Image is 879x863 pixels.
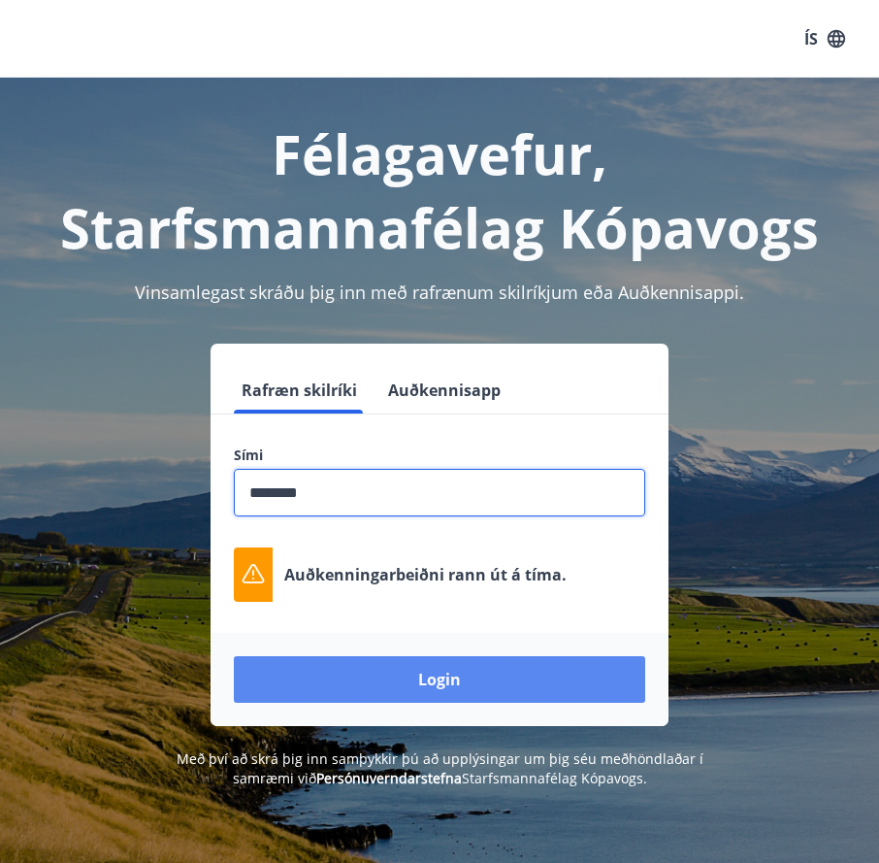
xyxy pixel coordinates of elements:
[316,769,462,787] a: Persónuverndarstefna
[380,367,508,414] button: Auðkennisapp
[234,446,645,465] label: Sími
[234,656,645,703] button: Login
[284,564,567,585] p: Auðkenningarbeiðni rann út á tíma.
[23,116,856,264] h1: Félagavefur, Starfsmannafélag Kópavogs
[135,281,744,304] span: Vinsamlegast skráðu þig inn með rafrænum skilríkjum eða Auðkennisappi.
[177,749,703,787] span: Með því að skrá þig inn samþykkir þú að upplýsingar um þig séu meðhöndlaðar í samræmi við Starfsm...
[794,21,856,56] button: ÍS
[234,367,365,414] button: Rafræn skilríki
